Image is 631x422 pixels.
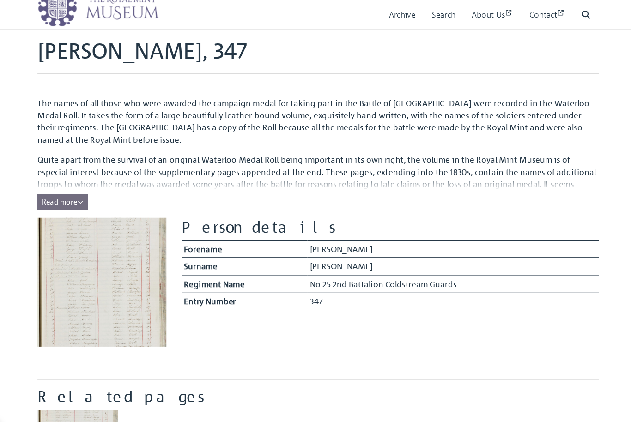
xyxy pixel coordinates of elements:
button: Open CMP widget [5,395,27,417]
td: [PERSON_NAME] [306,234,572,250]
a: Search [419,15,441,42]
a: Contact [509,15,541,42]
th: Regiment Name [191,266,306,282]
h1: [PERSON_NAME], 347 [59,49,572,82]
span: The names of all those who were awarded the campaign medal for taking part in the Battle of [GEOG... [59,104,564,147]
span: Read more [63,195,101,203]
td: [PERSON_NAME] [306,250,572,266]
a: Archive [380,15,405,42]
a: About Us [456,15,494,42]
th: Surname [191,250,306,266]
th: Forename [191,234,306,250]
h2: Person details [191,214,572,230]
td: 347 [306,282,572,298]
a: Would you like to provide feedback? [613,190,631,241]
th: Entry Number [191,282,306,298]
span: Feedback [618,197,629,235]
td: No 25 2nd Battalion Coldstream Guards [306,266,572,282]
img: logo_wide.png [59,2,170,39]
button: Read all of the content [59,192,105,206]
span: Quite apart from the survival of an original Waterloo Medal Roll being important in its own right... [59,156,570,210]
h2: Related pages [59,369,572,386]
button: Scroll to top [601,385,624,407]
img: Wright, James, 347 [59,214,177,332]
